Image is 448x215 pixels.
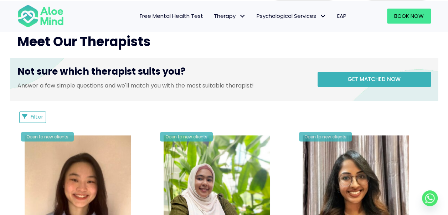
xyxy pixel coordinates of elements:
[337,12,346,20] span: EAP
[208,9,251,24] a: TherapyTherapy: submenu
[387,9,431,24] a: Book Now
[299,132,352,141] div: Open to new clients
[394,12,424,20] span: Book Now
[140,12,203,20] span: Free Mental Health Test
[73,9,352,24] nav: Menu
[17,4,64,28] img: Aloe mind Logo
[19,111,46,123] button: Filter Listings
[17,32,151,51] span: Meet Our Therapists
[347,75,401,83] span: Get matched now
[17,65,307,81] h3: Not sure which therapist suits you?
[17,81,307,90] p: Answer a few simple questions and we'll match you with the most suitable therapist!
[257,12,326,20] span: Psychological Services
[134,9,208,24] a: Free Mental Health Test
[31,113,43,120] span: Filter
[332,9,352,24] a: EAP
[214,12,246,20] span: Therapy
[251,9,332,24] a: Psychological ServicesPsychological Services: submenu
[318,11,328,21] span: Psychological Services: submenu
[422,190,438,206] a: Whatsapp
[237,11,248,21] span: Therapy: submenu
[318,72,431,87] a: Get matched now
[160,132,213,141] div: Open to new clients
[21,132,74,141] div: Open to new clients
